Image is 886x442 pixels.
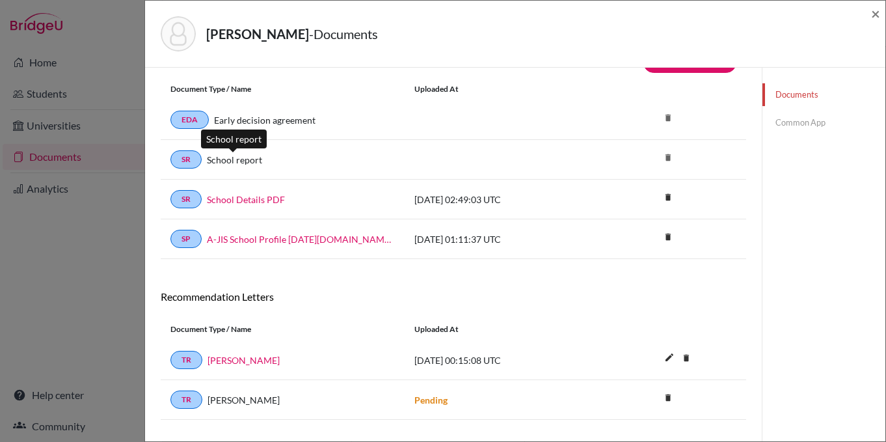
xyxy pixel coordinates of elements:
[871,6,880,21] button: Close
[206,26,309,42] strong: [PERSON_NAME]
[414,394,448,406] strong: Pending
[405,83,600,95] div: Uploaded at
[208,393,280,407] span: [PERSON_NAME]
[161,324,405,335] div: Document Type / Name
[658,108,678,128] i: delete
[170,111,209,129] a: EDA
[405,324,600,335] div: Uploaded at
[658,227,678,247] i: delete
[871,4,880,23] span: ×
[214,113,315,127] a: Early decision agreement
[170,150,202,169] a: SR
[762,83,885,106] a: Documents
[677,350,696,368] a: delete
[207,153,262,167] a: School report
[161,290,746,303] h6: Recommendation Letters
[208,353,280,367] a: [PERSON_NAME]
[207,193,285,206] a: School Details PDF
[658,148,678,167] i: delete
[170,391,202,409] a: TR
[677,348,696,368] i: delete
[658,189,678,207] a: delete
[658,390,678,407] a: delete
[201,130,267,148] div: School report
[161,83,405,95] div: Document Type / Name
[170,230,202,248] a: SP
[414,355,501,366] span: [DATE] 00:15:08 UTC
[309,26,378,42] span: - Documents
[658,187,678,207] i: delete
[207,232,395,246] a: A-JIS School Profile [DATE][DOMAIN_NAME][DATE]_wide
[659,347,680,368] i: edit
[405,232,600,246] div: [DATE] 01:11:37 UTC
[762,111,885,134] a: Common App
[170,351,202,369] a: TR
[658,229,678,247] a: delete
[405,193,600,206] div: [DATE] 02:49:03 UTC
[658,388,678,407] i: delete
[170,190,202,208] a: SR
[658,349,680,368] button: edit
